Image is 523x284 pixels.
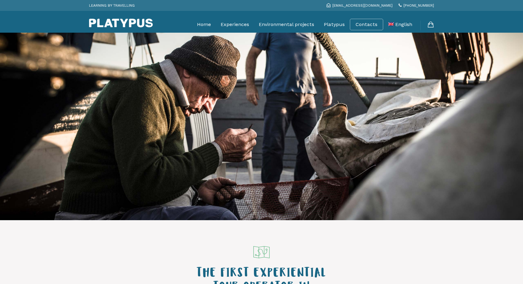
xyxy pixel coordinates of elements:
a: Environmental projects [259,17,314,32]
a: Contacts [356,21,377,28]
a: Home [197,17,211,32]
span: [EMAIL_ADDRESS][DOMAIN_NAME] [332,3,393,8]
a: [EMAIL_ADDRESS][DOMAIN_NAME] [327,3,393,8]
span: English [395,21,412,27]
span: [PHONE_NUMBER] [403,3,434,8]
img: Platypus [89,18,153,28]
p: LEARNING BY TRAVELLING [89,2,135,9]
a: Platypus [324,17,345,32]
a: Experiences [221,17,249,32]
a: English [388,17,412,32]
a: [PHONE_NUMBER] [399,3,434,8]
